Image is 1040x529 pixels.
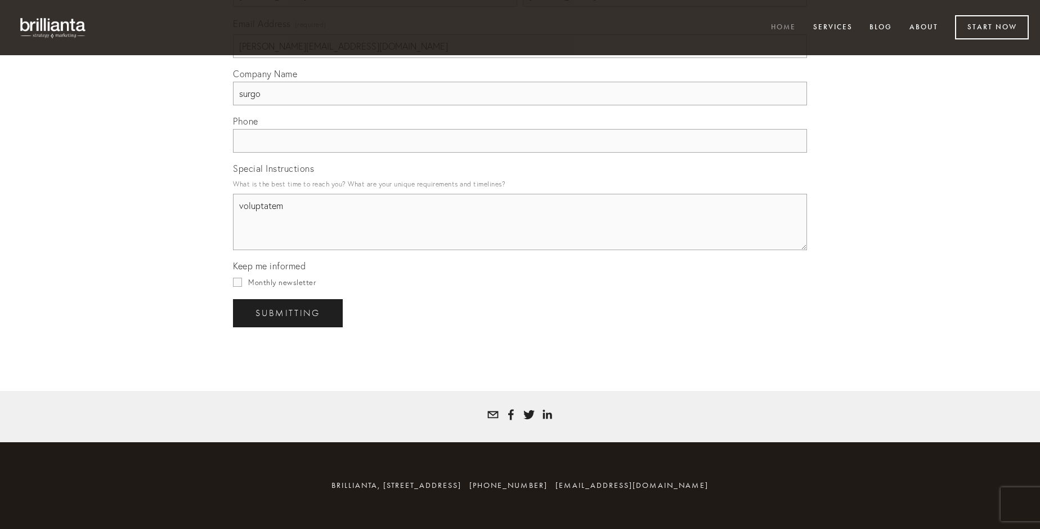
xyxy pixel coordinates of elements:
button: SubmittingSubmitting [233,299,343,327]
a: Services [806,19,860,37]
a: Home [764,19,803,37]
a: Start Now [955,15,1029,39]
a: Tatyana Bolotnikov White [505,409,517,420]
span: brillianta, [STREET_ADDRESS] [331,481,461,490]
a: Tatyana White [541,409,553,420]
a: tatyana@brillianta.com [487,409,499,420]
a: Blog [862,19,899,37]
span: Company Name [233,68,297,79]
a: Tatyana White [523,409,535,420]
span: Special Instructions [233,163,314,174]
a: About [902,19,945,37]
a: [EMAIL_ADDRESS][DOMAIN_NAME] [555,481,709,490]
input: Monthly newsletter [233,278,242,287]
p: What is the best time to reach you? What are your unique requirements and timelines? [233,176,807,192]
span: Submitting [255,308,320,318]
textarea: voluptatem [233,194,807,250]
span: Phone [233,115,258,127]
img: brillianta - research, strategy, marketing [11,11,96,44]
span: Keep me informed [233,260,306,272]
span: [PHONE_NUMBER] [469,481,548,490]
span: Monthly newsletter [248,278,316,287]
